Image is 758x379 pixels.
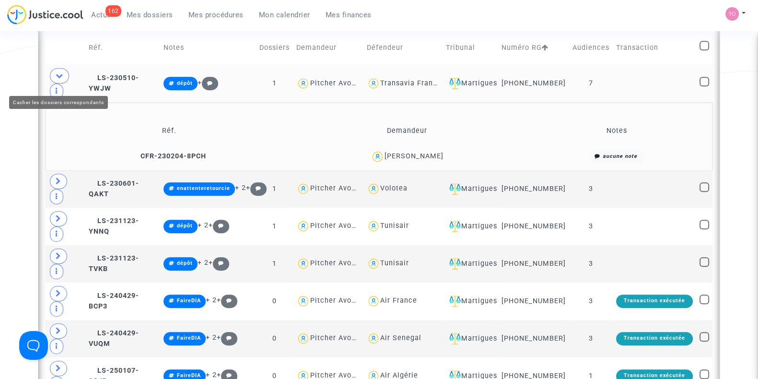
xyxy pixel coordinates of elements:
div: Tunisair [380,259,409,267]
span: Actus [91,11,111,19]
td: 3 [569,283,613,320]
td: Notes [525,115,709,146]
iframe: Help Scout Beacon - Open [19,331,48,360]
td: 1 [256,245,293,283]
td: Demandeur [289,115,525,146]
span: Mes dossiers [127,11,173,19]
span: LS-240429-BCP3 [89,292,139,310]
span: LS-230601-QAKT [89,179,139,198]
img: icon-user.svg [367,332,381,345]
td: 1 [256,208,293,245]
td: 0 [256,283,293,320]
span: + [246,184,267,192]
img: icon-user.svg [367,294,381,308]
td: [PHONE_NUMBER] [498,208,569,245]
span: + 2 [198,259,209,267]
img: icon-user.svg [296,219,310,233]
div: Martigues [445,221,494,232]
span: dépôt [177,260,193,266]
div: Air France [380,296,417,305]
div: Martigues [445,78,494,89]
span: Mon calendrier [259,11,310,19]
span: LS-240429-VUQM [89,329,139,348]
img: icon-user.svg [296,77,310,91]
a: Mes dossiers [119,8,181,22]
div: Air Senegal [380,334,421,342]
img: icon-faciliter-sm.svg [449,333,461,344]
td: 3 [569,245,613,283]
img: jc-logo.svg [7,5,83,24]
span: + [209,259,229,267]
span: CFR-230204-8PCH [132,152,206,160]
a: Mes procédures [181,8,251,22]
div: Pitcher Avocat [310,259,363,267]
td: 7 [569,65,613,102]
td: Audiences [569,31,613,65]
span: dépôt [177,80,193,86]
span: + [198,79,218,87]
span: FaireDIA [177,335,201,341]
div: 162 [105,5,121,17]
a: Mes finances [318,8,379,22]
img: icon-faciliter-sm.svg [449,183,461,195]
td: Défendeur [363,31,443,65]
span: dépôt [177,223,193,229]
span: + [209,221,229,229]
td: 1 [256,65,293,102]
img: icon-faciliter-sm.svg [449,78,461,89]
td: [PHONE_NUMBER] [498,283,569,320]
span: Mes finances [326,11,372,19]
td: 3 [569,320,613,357]
img: icon-faciliter-sm.svg [449,258,461,270]
img: icon-user.svg [296,182,310,196]
span: FaireDIA [177,372,201,379]
div: Tunisair [380,222,409,230]
img: icon-faciliter-sm.svg [449,296,461,307]
td: [PHONE_NUMBER] [498,320,569,357]
div: Transaction exécutée [616,295,693,308]
img: icon-user.svg [367,219,381,233]
div: Pitcher Avocat [310,79,363,87]
span: LS-231123-TVKB [89,254,139,273]
img: icon-user.svg [296,332,310,345]
td: 3 [569,208,613,245]
td: [PHONE_NUMBER] [498,170,569,208]
div: Volotea [380,184,408,192]
img: icon-user.svg [371,150,385,164]
td: [PHONE_NUMBER] [498,245,569,283]
td: Notes [160,31,256,65]
div: Transavia France [380,79,442,87]
td: Demandeur [293,31,363,65]
div: Pitcher Avocat [310,334,363,342]
span: + 2 [235,184,246,192]
td: 3 [569,170,613,208]
td: 1 [256,170,293,208]
td: Réf. [85,31,160,65]
td: Transaction [613,31,696,65]
div: [PERSON_NAME] [385,152,443,160]
div: Martigues [445,296,494,307]
div: Martigues [445,333,494,344]
div: Martigues [445,183,494,195]
td: 0 [256,320,293,357]
span: LS-231123-YNNQ [89,217,139,236]
span: + [217,333,237,342]
span: LS-230510-YWJW [89,74,139,93]
span: + [217,371,237,379]
span: Mes procédures [188,11,244,19]
td: [PHONE_NUMBER] [498,65,569,102]
span: + [217,296,237,304]
td: Dossiers [256,31,293,65]
div: Pitcher Avocat [310,222,363,230]
td: Numéro RG [498,31,569,65]
td: Réf. [49,115,289,146]
a: 162Actus [83,8,119,22]
img: icon-user.svg [367,77,381,91]
img: icon-user.svg [367,257,381,271]
div: Martigues [445,258,494,270]
span: + 2 [206,371,217,379]
span: + 2 [206,296,217,304]
a: Mon calendrier [251,8,318,22]
img: icon-user.svg [367,182,381,196]
div: Transaction exécutée [616,332,693,345]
